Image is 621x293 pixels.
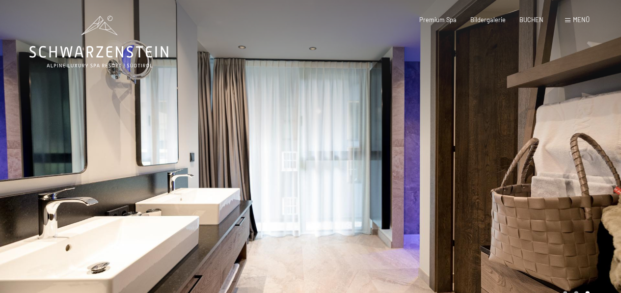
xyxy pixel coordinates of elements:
[470,16,506,24] a: Bildergalerie
[419,16,457,24] a: Premium Spa
[519,16,543,24] a: BUCHEN
[573,16,590,24] span: Menü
